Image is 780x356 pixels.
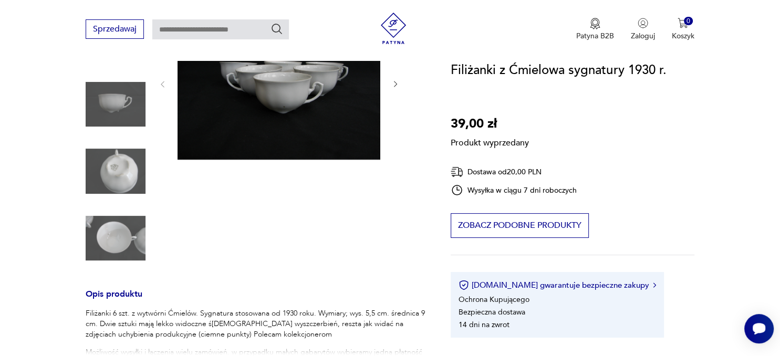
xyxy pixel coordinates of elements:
button: 0Koszyk [672,18,694,41]
div: 0 [684,17,693,26]
button: Sprzedawaj [86,19,144,39]
li: Bezpieczna dostawa [459,307,525,317]
img: Ikona dostawy [451,165,463,179]
img: Patyna - sklep z meblami i dekoracjami vintage [378,13,409,44]
button: Zaloguj [631,18,655,41]
li: Ochrona Kupującego [459,295,529,305]
button: Szukaj [271,23,283,35]
img: Ikona strzałki w prawo [653,282,656,288]
button: Zobacz podobne produkty [451,213,589,238]
button: [DOMAIN_NAME] gwarantuje bezpieczne zakupy [459,280,656,290]
p: Zaloguj [631,31,655,41]
img: Ikona medalu [590,18,600,29]
h3: Opis produktu [86,291,425,308]
p: Koszyk [672,31,694,41]
p: Patyna B2B [576,31,614,41]
div: Wysyłka w ciągu 7 dni roboczych [451,184,577,196]
li: 14 dni na zwrot [459,320,509,330]
p: Filiżanki 6 szt. z wytwórni Ćmielów. Sygnatura stosowana od 1930 roku. Wymiary; wys. 5,5 cm. śred... [86,308,425,340]
a: Sprzedawaj [86,26,144,34]
a: Ikona medaluPatyna B2B [576,18,614,41]
p: 39,00 zł [451,114,529,134]
button: Patyna B2B [576,18,614,41]
img: Ikona certyfikatu [459,280,469,290]
div: Dostawa od 20,00 PLN [451,165,577,179]
h1: Filiżanki z Ćmielowa sygnatury 1930 r. [451,60,666,80]
iframe: Smartsupp widget button [744,314,774,343]
img: Ikonka użytkownika [638,18,648,28]
img: Ikona koszyka [678,18,688,28]
p: Produkt wyprzedany [451,134,529,149]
